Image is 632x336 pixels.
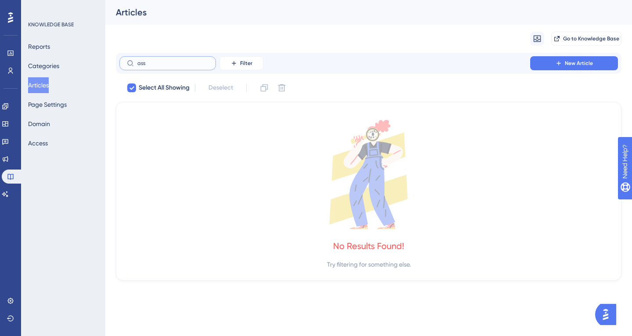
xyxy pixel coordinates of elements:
button: Filter [219,56,263,70]
span: Need Help? [21,2,55,13]
button: Categories [28,58,59,74]
span: New Article [565,60,593,67]
button: Deselect [201,80,241,96]
div: KNOWLEDGE BASE [28,21,74,28]
span: Go to Knowledge Base [563,35,619,42]
div: No Results Found! [333,240,404,252]
iframe: UserGuiding AI Assistant Launcher [595,301,621,328]
button: Go to Knowledge Base [551,32,621,46]
div: Try filtering for something else. [327,259,411,270]
button: New Article [530,56,618,70]
button: Access [28,135,48,151]
span: Deselect [208,83,233,93]
button: Reports [28,39,50,54]
div: Articles [116,6,600,18]
span: Filter [240,60,252,67]
button: Domain [28,116,50,132]
span: Select All Showing [139,83,190,93]
input: Search [137,60,208,66]
button: Page Settings [28,97,67,112]
button: Articles [28,77,49,93]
